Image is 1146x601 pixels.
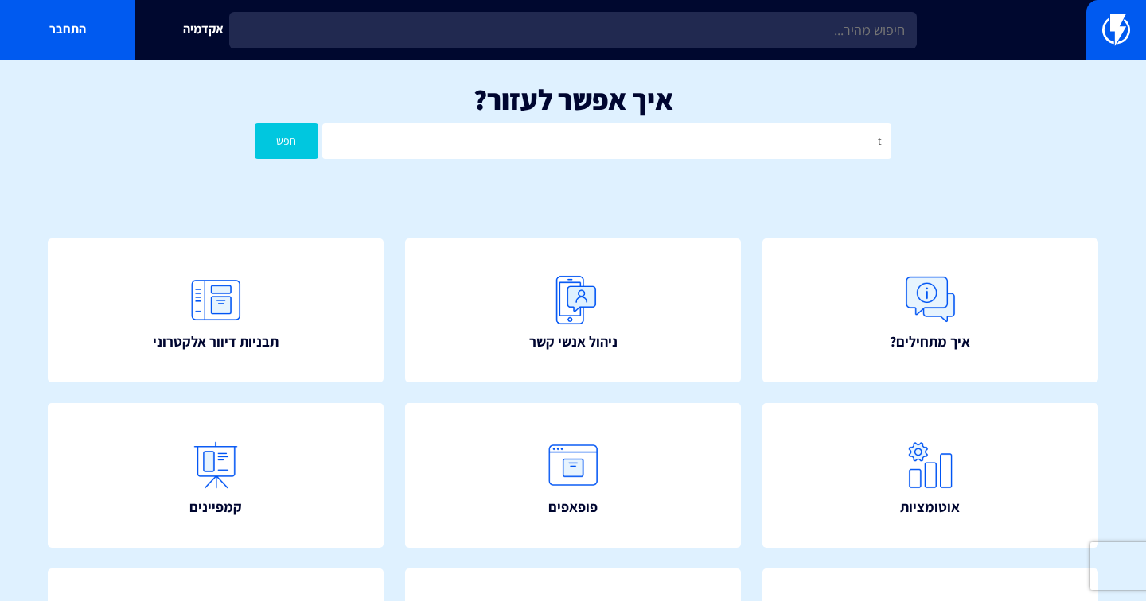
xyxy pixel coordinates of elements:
[229,12,917,48] input: חיפוש מהיר...
[322,123,891,159] input: חיפוש
[153,332,279,352] span: תבניות דיוור אלקטרוני
[48,238,384,382] a: תבניות דיוור אלקטרוני
[255,123,318,159] button: חפש
[48,403,384,547] a: קמפיינים
[900,497,960,518] span: אוטומציות
[548,497,598,518] span: פופאפים
[405,238,741,382] a: ניהול אנשי קשר
[762,403,1098,547] a: אוטומציות
[762,238,1098,382] a: איך מתחילים?
[189,497,242,518] span: קמפיינים
[24,83,1122,115] h1: איך אפשר לעזור?
[890,332,970,352] span: איך מתחילים?
[405,403,741,547] a: פופאפים
[529,332,618,352] span: ניהול אנשי קשר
